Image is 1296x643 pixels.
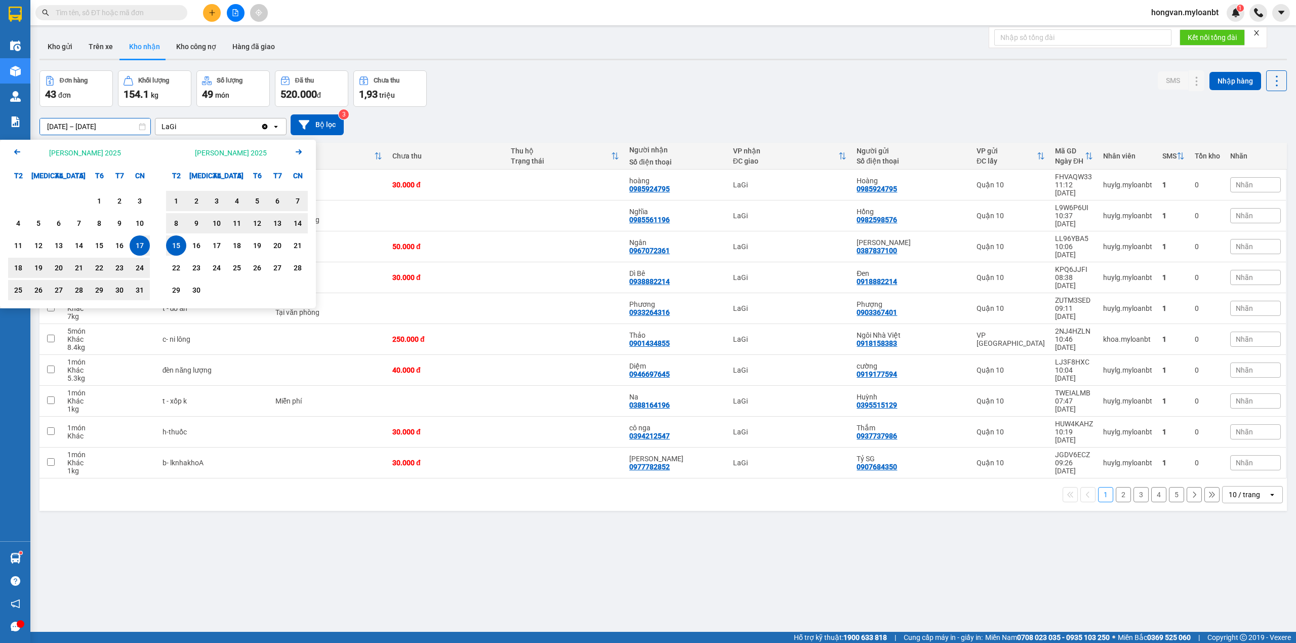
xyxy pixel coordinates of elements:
div: 12 [250,217,264,229]
div: Quận 10 [977,181,1045,189]
div: Nhân viên [1103,152,1152,160]
div: VP gửi [977,147,1037,155]
div: T7 [267,166,288,186]
div: huylg.myloanbt [1103,243,1152,251]
div: 4 [11,217,25,229]
div: 0985924795 [857,185,897,193]
span: 154.1 [124,88,149,100]
div: 11:12 [DATE] [1055,181,1093,197]
th: Toggle SortBy [270,143,387,170]
span: Kết nối tổng đài [1188,32,1237,43]
div: T5 [69,166,89,186]
div: FHVAQW33 [1055,173,1093,181]
div: 0938882214 [629,277,670,286]
div: 27 [52,284,66,296]
div: 6 [52,217,66,229]
img: warehouse-icon [10,41,21,51]
div: 1 [1162,304,1185,312]
div: Choose Thứ Sáu, tháng 09 26 2025. It's available. [247,258,267,278]
div: 17 [210,239,224,252]
div: 14 [72,239,86,252]
th: Toggle SortBy [506,143,624,170]
div: huylg.myloanbt [1103,212,1152,220]
div: 21 [72,262,86,274]
div: 8 [169,217,183,229]
div: Choose Thứ Bảy, tháng 09 27 2025. It's available. [267,258,288,278]
img: icon-new-feature [1231,8,1240,17]
div: 18 [11,262,25,274]
div: Chưa thu [392,152,501,160]
div: 28 [291,262,305,274]
div: 10 / trang [1229,490,1260,500]
div: LaGi [733,212,847,220]
div: Choose Thứ Hai, tháng 09 8 2025. It's available. [166,213,186,233]
div: 0985561196 [629,216,670,224]
div: Selected end date. Thứ Hai, tháng 09 15 2025. It's available. [166,235,186,256]
div: 30.000 đ [392,273,501,282]
div: Choose Thứ Bảy, tháng 08 23 2025. It's available. [109,258,130,278]
div: Choose Thứ Năm, tháng 08 28 2025. It's available. [69,280,89,300]
div: Choose Thứ Sáu, tháng 09 19 2025. It's available. [247,235,267,256]
div: 17 [133,239,147,252]
div: LaGi [733,304,847,312]
div: Nhãn [1230,152,1281,160]
div: Choose Thứ Tư, tháng 08 13 2025. It's available. [49,235,69,256]
div: 7 [72,217,86,229]
div: 0903367401 [857,308,897,316]
div: Số lượng [217,77,242,84]
div: 0967072361 [629,247,670,255]
div: Choose Thứ Ba, tháng 09 2 2025. It's available. [186,191,207,211]
div: Choose Thứ Sáu, tháng 08 1 2025. It's available. [89,191,109,211]
div: Choose Chủ Nhật, tháng 08 24 2025. It's available. [130,258,150,278]
div: 40.000 đ [275,300,382,308]
div: Khối lượng [138,77,169,84]
div: Nghĩa [629,208,723,216]
div: 19 [250,239,264,252]
div: 10:06 [DATE] [1055,243,1093,259]
div: T2 [8,166,28,186]
div: 1 [1162,181,1185,189]
div: huylg.myloanbt [1103,304,1152,312]
button: Next month. [293,146,305,159]
div: Tồn kho [1195,152,1220,160]
div: 09:11 [DATE] [1055,304,1093,320]
span: plus [209,9,216,16]
span: 520.000 [280,88,317,100]
span: món [215,91,229,99]
div: Phượng [857,300,966,308]
button: Previous month. [11,146,23,159]
img: phone-icon [1254,8,1263,17]
div: Choose Thứ Bảy, tháng 09 20 2025. It's available. [267,235,288,256]
div: Chưa thu [374,77,399,84]
div: Người gửi [857,147,966,155]
div: 9 [189,217,204,229]
div: 08:38 [DATE] [1055,273,1093,290]
div: T7 [109,166,130,186]
div: Choose Thứ Bảy, tháng 09 6 2025. It's available. [267,191,288,211]
div: Choose Chủ Nhật, tháng 09 7 2025. It's available. [288,191,308,211]
div: 13 [270,217,285,229]
div: T6 [89,166,109,186]
div: Choose Thứ Hai, tháng 08 18 2025. It's available. [8,258,28,278]
span: 1 [1238,5,1242,12]
div: Quận 10 [977,243,1045,251]
button: caret-down [1272,4,1290,22]
div: Choose Thứ Tư, tháng 09 17 2025. It's available. [207,235,227,256]
sup: 1 [1237,5,1244,12]
div: 21 [291,239,305,252]
div: ĐC giao [733,157,839,165]
div: 13 [52,239,66,252]
div: Choose Thứ Sáu, tháng 08 29 2025. It's available. [89,280,109,300]
div: Quận 10 [977,273,1045,282]
span: close [1253,29,1260,36]
div: Quận 10 [977,304,1045,312]
span: 43 [45,88,56,100]
button: Chưa thu1,93 triệu [353,70,427,107]
span: triệu [379,91,395,99]
div: Choose Thứ Ba, tháng 08 19 2025. It's available. [28,258,49,278]
div: 1 [1162,273,1185,282]
div: 23 [112,262,127,274]
div: Choose Thứ Bảy, tháng 08 16 2025. It's available. [109,235,130,256]
div: 30.000 đ [275,208,382,216]
span: kg [151,91,158,99]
